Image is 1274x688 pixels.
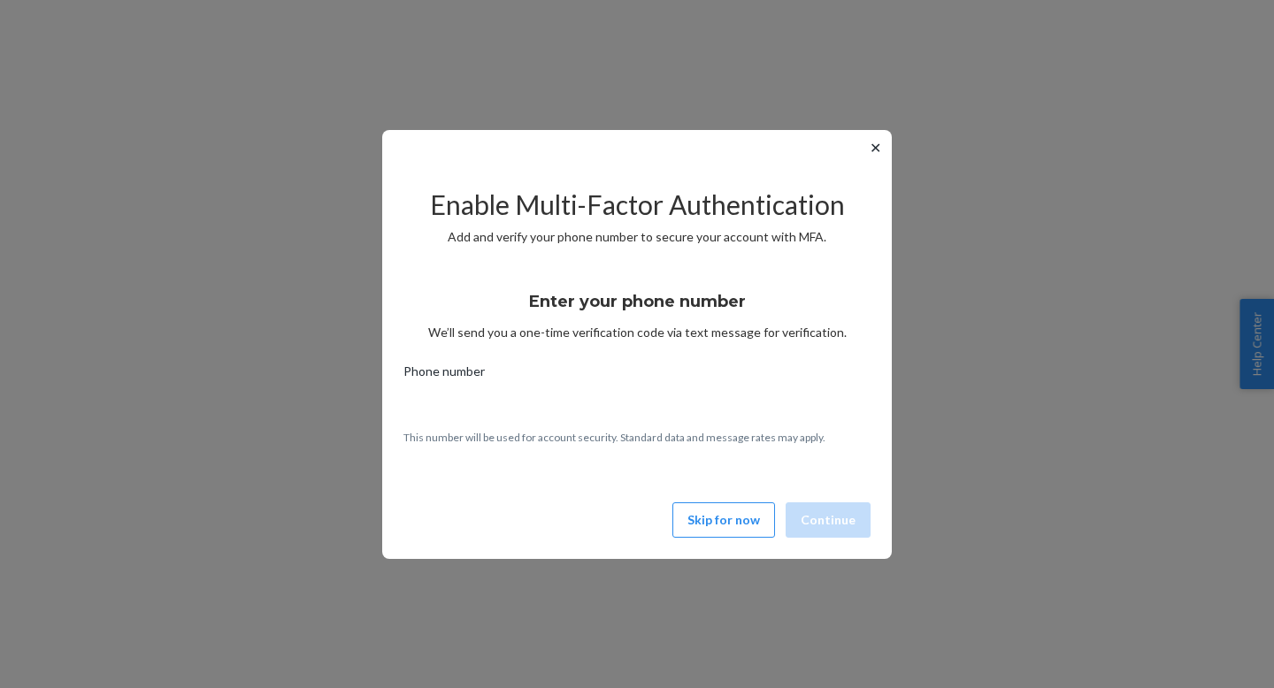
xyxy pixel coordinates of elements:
[866,137,885,158] button: ✕
[786,502,871,538] button: Continue
[403,228,871,246] p: Add and verify your phone number to secure your account with MFA.
[403,190,871,219] h2: Enable Multi-Factor Authentication
[403,430,871,445] p: This number will be used for account security. Standard data and message rates may apply.
[672,502,775,538] button: Skip for now
[403,363,485,387] span: Phone number
[403,276,871,341] div: We’ll send you a one-time verification code via text message for verification.
[529,290,746,313] h3: Enter your phone number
